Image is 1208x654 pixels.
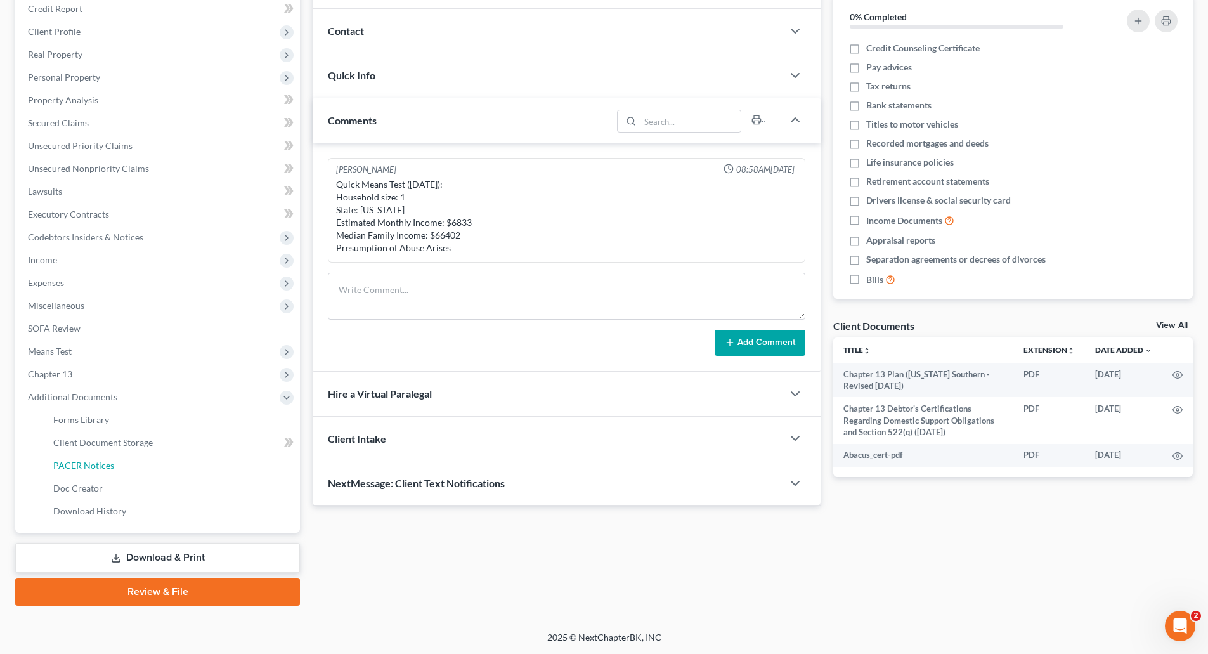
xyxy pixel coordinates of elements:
a: Lawsuits [18,180,300,203]
a: View All [1156,321,1188,330]
span: Forms Library [53,414,109,425]
span: Miscellaneous [28,300,84,311]
span: Titles to motor vehicles [866,118,958,131]
span: NextMessage: Client Text Notifications [328,477,505,489]
span: PACER Notices [53,460,114,471]
span: Bills [866,273,883,286]
a: Review & File [15,578,300,606]
span: Executory Contracts [28,209,109,219]
span: Separation agreements or decrees of divorces [866,253,1046,266]
span: Client Intake [328,433,386,445]
span: Property Analysis [28,95,98,105]
a: Date Added expand_more [1095,345,1152,355]
span: 08:58AM[DATE] [736,164,795,176]
span: Personal Property [28,72,100,82]
td: Abacus_cert-pdf [833,444,1013,467]
span: Codebtors Insiders & Notices [28,232,143,242]
span: Quick Info [328,69,375,81]
i: expand_more [1145,347,1152,355]
span: Bank statements [866,99,932,112]
span: Pay advices [866,61,912,74]
strong: 0% Completed [850,11,907,22]
span: Additional Documents [28,391,117,402]
span: Contact [328,25,364,37]
a: Download & Print [15,543,300,573]
span: Lawsuits [28,186,62,197]
span: Download History [53,506,126,516]
a: SOFA Review [18,317,300,340]
td: [DATE] [1085,397,1162,443]
span: Drivers license & social security card [866,194,1011,207]
td: [DATE] [1085,444,1162,467]
span: Recorded mortgages and deeds [866,137,989,150]
a: Forms Library [43,409,300,431]
span: Retirement account statements [866,175,989,188]
span: Income Documents [866,214,942,227]
a: Unsecured Nonpriority Claims [18,157,300,180]
span: Income [28,254,57,265]
div: 2025 © NextChapterBK, INC [243,631,966,654]
span: Credit Report [28,3,82,14]
span: Unsecured Nonpriority Claims [28,163,149,174]
span: Credit Counseling Certificate [866,42,980,55]
span: Chapter 13 [28,369,72,379]
span: Unsecured Priority Claims [28,140,133,151]
a: PACER Notices [43,454,300,477]
a: Doc Creator [43,477,300,500]
button: Add Comment [715,330,805,356]
div: [PERSON_NAME] [336,164,396,176]
a: Extensionunfold_more [1023,345,1075,355]
span: Client Document Storage [53,437,153,448]
input: Search... [640,110,741,132]
span: Hire a Virtual Paralegal [328,388,432,400]
span: Means Test [28,346,72,356]
span: SOFA Review [28,323,81,334]
span: Tax returns [866,80,911,93]
span: Client Profile [28,26,81,37]
td: [DATE] [1085,363,1162,398]
div: Quick Means Test ([DATE]): Household size: 1 State: [US_STATE] Estimated Monthly Income: $6833 Me... [336,178,797,254]
a: Executory Contracts [18,203,300,226]
span: 2 [1191,611,1201,621]
span: Secured Claims [28,117,89,128]
span: Real Property [28,49,82,60]
iframe: Intercom live chat [1165,611,1195,641]
span: Expenses [28,277,64,288]
a: Unsecured Priority Claims [18,134,300,157]
td: PDF [1013,363,1085,398]
a: Property Analysis [18,89,300,112]
span: Doc Creator [53,483,103,494]
td: Chapter 13 Plan ([US_STATE] Southern - Revised [DATE]) [833,363,1013,398]
a: Titleunfold_more [843,345,871,355]
a: Secured Claims [18,112,300,134]
span: Comments [328,114,377,126]
div: Client Documents [833,319,914,332]
span: Appraisal reports [866,234,935,247]
td: Chapter 13 Debtor's Certifications Regarding Domestic Support Obligations and Section 522(q) ([DA... [833,397,1013,443]
td: PDF [1013,444,1085,467]
a: Client Document Storage [43,431,300,454]
i: unfold_more [863,347,871,355]
span: Life insurance policies [866,156,954,169]
i: unfold_more [1067,347,1075,355]
td: PDF [1013,397,1085,443]
a: Download History [43,500,300,523]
